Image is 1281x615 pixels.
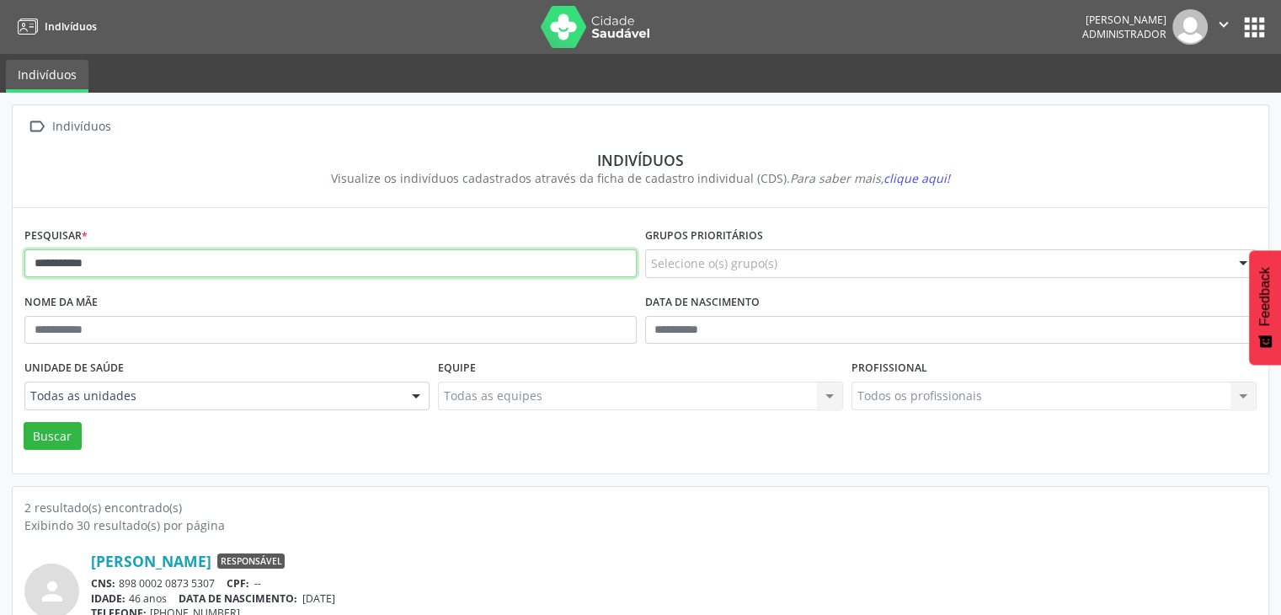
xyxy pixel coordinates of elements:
[651,254,777,272] span: Selecione o(s) grupo(s)
[24,223,88,249] label: Pesquisar
[24,115,114,139] a:  Indivíduos
[91,552,211,570] a: [PERSON_NAME]
[37,576,67,607] i: person
[24,290,98,316] label: Nome da mãe
[24,422,82,451] button: Buscar
[24,499,1257,516] div: 2 resultado(s) encontrado(s)
[91,576,1257,591] div: 898 0002 0873 5307
[1240,13,1269,42] button: apps
[790,170,950,186] i: Para saber mais,
[6,60,88,93] a: Indivíduos
[883,170,950,186] span: clique aqui!
[24,115,49,139] i: 
[24,356,124,382] label: Unidade de saúde
[12,13,97,40] a: Indivíduos
[1208,9,1240,45] button: 
[645,290,760,316] label: Data de nascimento
[24,516,1257,534] div: Exibindo 30 resultado(s) por página
[645,223,763,249] label: Grupos prioritários
[438,356,476,382] label: Equipe
[1172,9,1208,45] img: img
[179,591,297,606] span: DATA DE NASCIMENTO:
[91,591,1257,606] div: 46 anos
[302,591,335,606] span: [DATE]
[217,553,285,569] span: Responsável
[1249,250,1281,365] button: Feedback - Mostrar pesquisa
[1082,27,1166,41] span: Administrador
[227,576,249,591] span: CPF:
[851,356,927,382] label: Profissional
[1257,267,1273,326] span: Feedback
[49,115,114,139] div: Indivíduos
[36,151,1245,169] div: Indivíduos
[1214,15,1233,34] i: 
[36,169,1245,187] div: Visualize os indivíduos cadastrados através da ficha de cadastro individual (CDS).
[30,388,395,404] span: Todas as unidades
[91,576,115,591] span: CNS:
[254,576,261,591] span: --
[91,591,125,606] span: IDADE:
[45,19,97,34] span: Indivíduos
[1082,13,1166,27] div: [PERSON_NAME]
